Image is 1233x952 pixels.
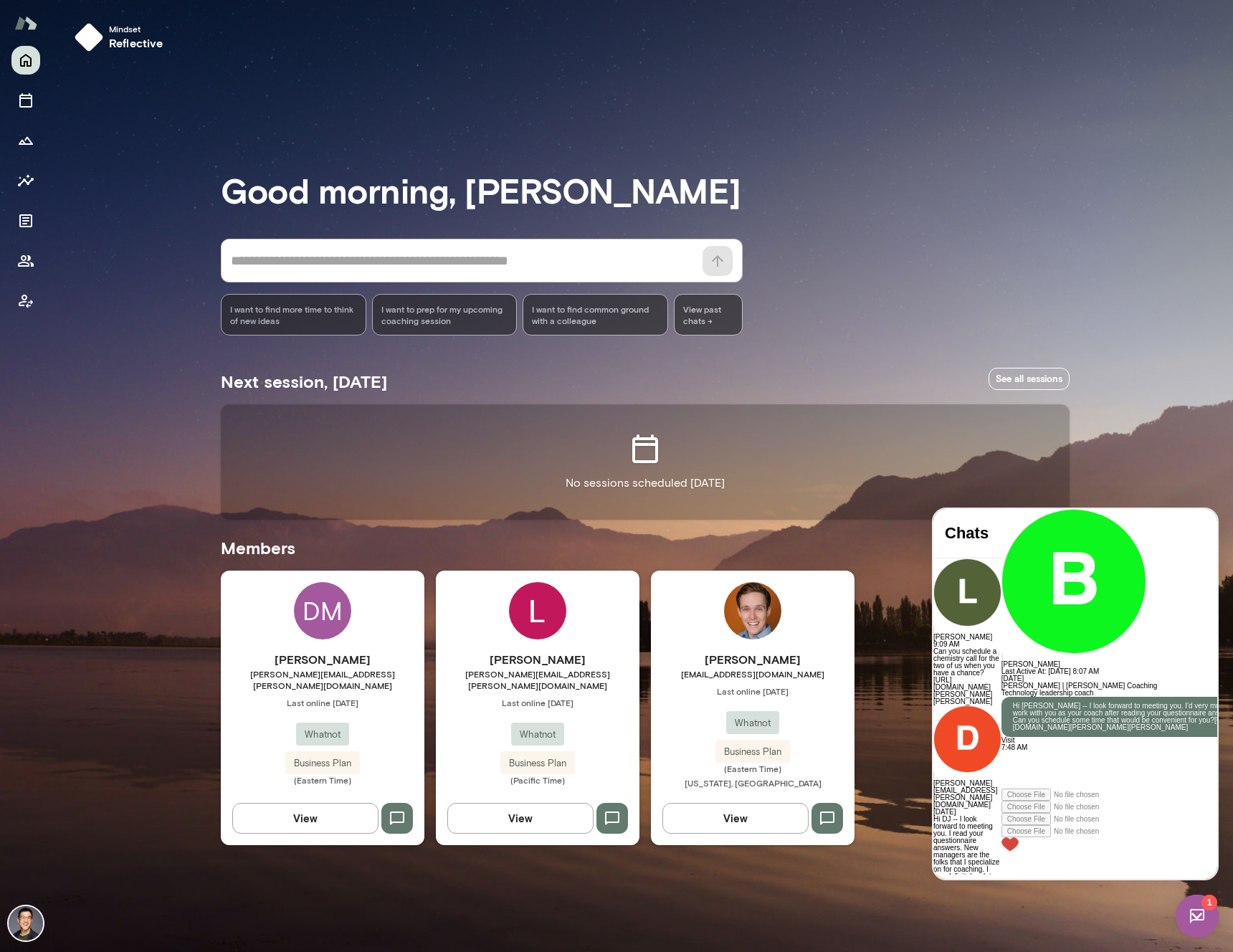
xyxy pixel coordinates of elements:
button: View [662,803,809,833]
span: Whatnot [726,716,779,730]
button: Client app [11,287,40,315]
p: No sessions scheduled [DATE] [566,475,725,492]
a: [URL][DOMAIN_NAME][PERSON_NAME][PERSON_NAME] [80,207,300,222]
div: I want to find more time to think of new ideas [221,294,366,335]
button: Members [11,247,40,275]
h6: [PERSON_NAME] [436,651,639,668]
button: Home [11,46,40,75]
a: See all sessions [989,368,1070,390]
h5: Next session, [DATE] [221,370,387,393]
h6: [PERSON_NAME] [221,651,424,668]
span: (Pacific Time) [436,774,639,786]
span: View past chats -> [674,294,743,335]
button: Sessions [11,86,40,115]
span: [PERSON_NAME][EMAIL_ADDRESS][PERSON_NAME][DOMAIN_NAME] [221,668,424,691]
h6: reflective [109,34,163,52]
div: I want to find common ground with a colleague [523,294,668,335]
span: Business Plan [715,745,790,759]
button: Mindsetreflective [69,17,175,57]
h4: Chats [11,15,57,34]
span: [PERSON_NAME][EMAIL_ADDRESS][PERSON_NAME][DOMAIN_NAME] [436,668,639,691]
span: Business Plan [500,756,575,771]
span: I want to find common ground with a colleague [532,303,659,326]
a: Visit [68,227,82,235]
button: View [232,803,379,833]
span: 7:48 AM [68,234,95,242]
img: Logan Bestwick [509,582,566,639]
h6: [PERSON_NAME] [68,152,328,159]
span: [US_STATE], [GEOGRAPHIC_DATA] [685,778,822,788]
img: heart [68,328,85,343]
img: Blake Morgan [724,582,781,639]
span: Whatnot [511,728,564,742]
span: Last online [DATE] [651,685,854,697]
img: Mento [14,9,37,37]
span: Mindset [109,23,163,34]
div: DM [294,582,351,639]
h3: Good morning, [PERSON_NAME] [221,170,1070,210]
button: Growth Plan [11,126,40,155]
img: mindset [75,23,103,52]
button: View [447,803,594,833]
span: [DATE] [68,166,90,173]
div: Attach file [68,316,328,328]
div: I want to prep for my upcoming coaching session [372,294,518,335]
p: Hi [PERSON_NAME] -- I look forward to meeting you. I'd very much like to work with you as your co... [80,194,316,222]
span: (Eastern Time) [221,774,424,786]
span: [EMAIL_ADDRESS][DOMAIN_NAME] [651,668,854,680]
span: Business Plan [285,756,360,771]
span: [PERSON_NAME] | [PERSON_NAME] Coaching [68,173,224,181]
span: Whatnot [296,728,349,742]
button: Insights [11,166,40,195]
span: Last online [DATE] [221,697,424,708]
span: I want to prep for my upcoming coaching session [381,303,508,326]
span: Last Active At: [DATE] 8:07 AM [68,158,166,166]
div: Live Reaction [68,328,328,343]
h6: [PERSON_NAME] [651,651,854,668]
span: Last online [DATE] [436,697,639,708]
div: Attach video [68,280,328,292]
div: Attach audio [68,292,328,304]
h5: Members [221,536,1070,559]
span: I want to find more time to think of new ideas [230,303,357,326]
div: Attach image [68,304,328,316]
span: (Eastern Time) [651,763,854,774]
button: Documents [11,206,40,235]
img: Ryan Tang [9,906,43,941]
span: Technology leadership coach [68,180,161,188]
